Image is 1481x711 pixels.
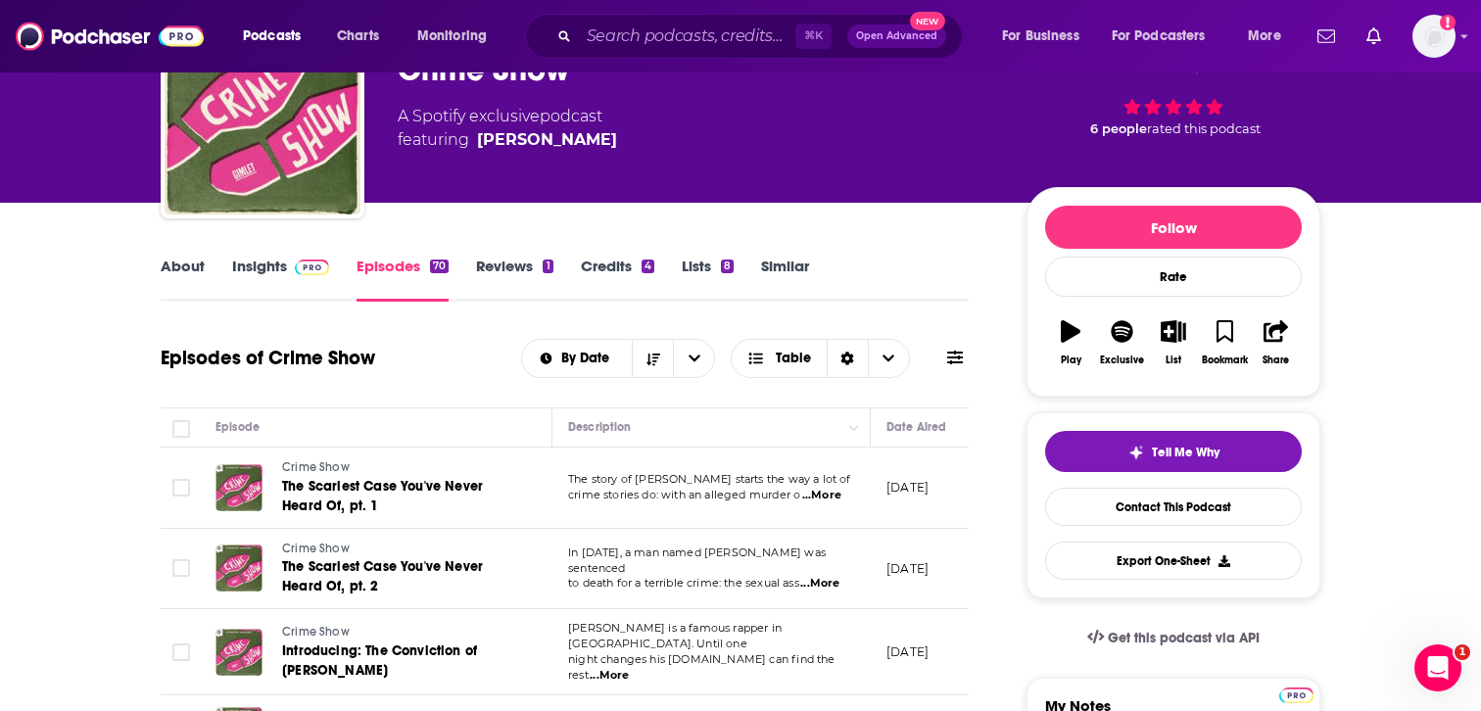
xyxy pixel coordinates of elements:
a: Episodes70 [357,257,449,302]
span: ...More [802,488,841,503]
span: Get this podcast via API [1108,630,1260,646]
span: Crime Show [282,460,350,474]
a: Get this podcast via API [1072,614,1275,662]
button: Open AdvancedNew [847,24,946,48]
span: Toggle select row [172,559,190,577]
span: Toggle select row [172,479,190,497]
a: InsightsPodchaser Pro [232,257,329,302]
span: Toggle select row [172,643,190,661]
span: Crime Show [282,625,350,639]
span: The Scariest Case You've Never Heard Of, pt. 1 [282,478,483,514]
div: 8 [721,260,734,273]
a: About [161,257,205,302]
img: tell me why sparkle [1128,445,1144,460]
svg: Add a profile image [1440,15,1456,30]
a: Pro website [1279,685,1314,703]
a: The Scariest Case You've Never Heard Of, pt. 2 [282,557,517,596]
div: Exclusive [1100,355,1144,366]
button: Choose View [731,339,910,378]
div: 6 peoplerated this podcast [1027,32,1320,154]
h1: Episodes of Crime Show [161,346,375,370]
button: open menu [1234,21,1306,52]
a: Introducing: The Conviction of [PERSON_NAME] [282,641,517,681]
span: For Podcasters [1112,23,1206,50]
button: Play [1045,308,1096,378]
span: night changes his [DOMAIN_NAME] can find the rest [568,652,836,682]
span: 1 [1455,644,1470,660]
iframe: Intercom live chat [1414,644,1461,691]
span: ⌘ K [795,24,832,49]
p: [DATE] [886,643,929,660]
h2: Choose List sort [521,339,716,378]
button: Column Actions [842,416,866,440]
span: New [910,12,945,30]
a: The Scariest Case You've Never Heard Of, pt. 1 [282,477,517,516]
div: Bookmark [1202,355,1248,366]
button: open menu [522,352,633,365]
span: In [DATE], a man named [PERSON_NAME] was sentenced [568,545,826,575]
img: Podchaser - Follow, Share and Rate Podcasts [16,18,204,55]
span: [PERSON_NAME] is a famous rapper in [GEOGRAPHIC_DATA]. Until one [568,621,782,650]
span: Crime Show [282,542,350,555]
div: 70 [430,260,449,273]
div: List [1166,355,1181,366]
a: Contact This Podcast [1045,488,1302,526]
span: featuring [398,128,617,152]
img: Podchaser Pro [295,260,329,275]
span: The story of [PERSON_NAME] starts the way a lot of [568,472,851,486]
div: Share [1263,355,1289,366]
button: List [1148,308,1199,378]
button: Show profile menu [1412,15,1456,58]
span: For Business [1002,23,1079,50]
div: Search podcasts, credits, & more... [544,14,981,59]
div: Date Aired [886,415,946,439]
span: Monitoring [417,23,487,50]
img: Podchaser Pro [1279,687,1314,703]
a: Show notifications dropdown [1359,20,1389,53]
button: Sort Direction [632,340,673,377]
button: tell me why sparkleTell Me Why [1045,431,1302,472]
div: 4 [642,260,654,273]
span: ...More [590,668,629,684]
div: Rate [1045,257,1302,297]
img: Crime Show [165,19,360,214]
a: Credits4 [581,257,654,302]
div: Sort Direction [827,340,868,377]
button: open menu [229,21,326,52]
span: More [1248,23,1281,50]
div: Play [1061,355,1081,366]
a: Show notifications dropdown [1310,20,1343,53]
span: Podcasts [243,23,301,50]
div: A Spotify exclusive podcast [398,105,617,152]
span: Tell Me Why [1152,445,1219,460]
span: Charts [337,23,379,50]
div: Episode [215,415,260,439]
span: 6 people [1090,121,1147,136]
span: crime stories do: with an alleged murder o [568,488,800,501]
a: Crime Show [282,624,517,641]
span: Open Advanced [856,31,937,41]
span: ...More [800,576,839,592]
button: Share [1251,308,1302,378]
a: Reviews1 [476,257,552,302]
button: Export One-Sheet [1045,542,1302,580]
input: Search podcasts, credits, & more... [579,21,795,52]
span: Table [776,352,811,365]
span: The Scariest Case You've Never Heard Of, pt. 2 [282,558,483,594]
a: Similar [761,257,809,302]
button: Exclusive [1096,308,1147,378]
div: 1 [543,260,552,273]
span: Logged in as lkingsley [1412,15,1456,58]
a: Crime Show [282,459,517,477]
span: to death for a terrible crime: the sexual ass [568,576,799,590]
a: Lists8 [682,257,734,302]
p: [DATE] [886,560,929,577]
button: open menu [1099,21,1234,52]
span: Introducing: The Conviction of [PERSON_NAME] [282,642,477,679]
button: open menu [988,21,1104,52]
a: Crime Show [282,541,517,558]
button: open menu [404,21,512,52]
